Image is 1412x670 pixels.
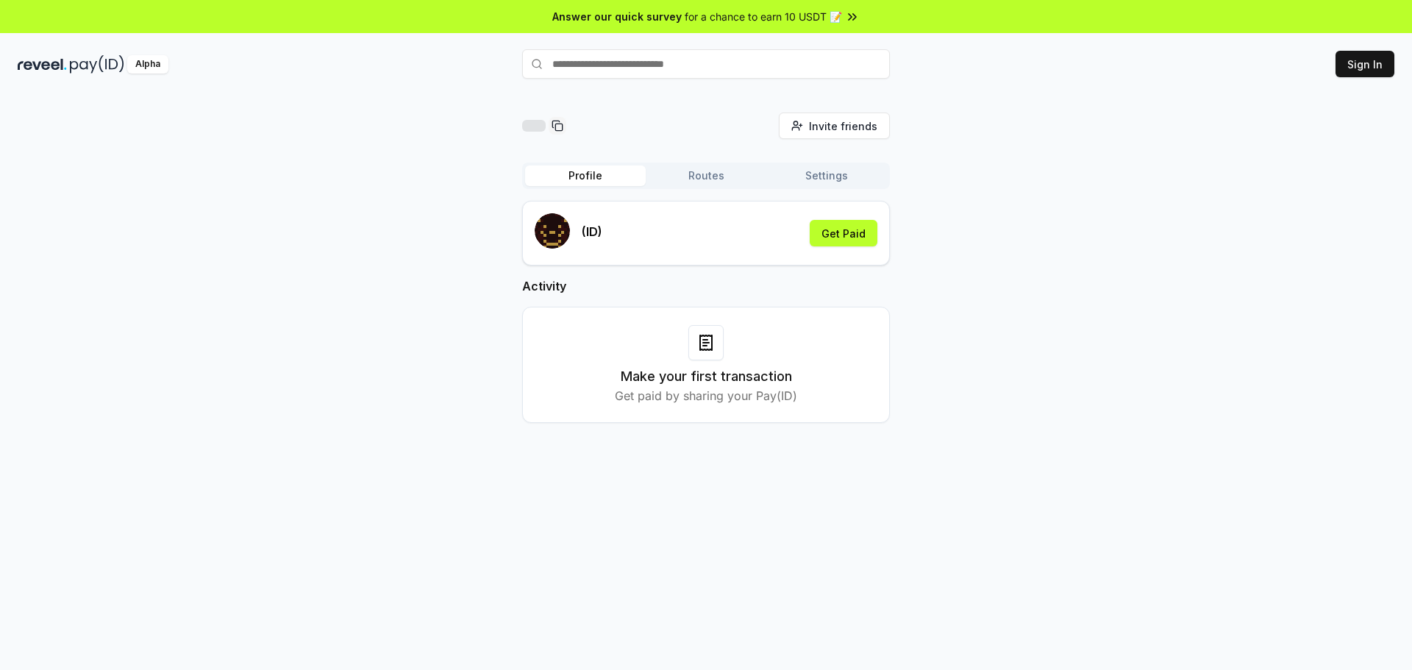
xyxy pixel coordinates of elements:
[621,366,792,387] h3: Make your first transaction
[582,223,602,240] p: (ID)
[70,55,124,74] img: pay_id
[615,387,797,405] p: Get paid by sharing your Pay(ID)
[522,277,890,295] h2: Activity
[766,165,887,186] button: Settings
[552,9,682,24] span: Answer our quick survey
[779,113,890,139] button: Invite friends
[685,9,842,24] span: for a chance to earn 10 USDT 📝
[646,165,766,186] button: Routes
[18,55,67,74] img: reveel_dark
[127,55,168,74] div: Alpha
[1336,51,1394,77] button: Sign In
[810,220,877,246] button: Get Paid
[525,165,646,186] button: Profile
[809,118,877,134] span: Invite friends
